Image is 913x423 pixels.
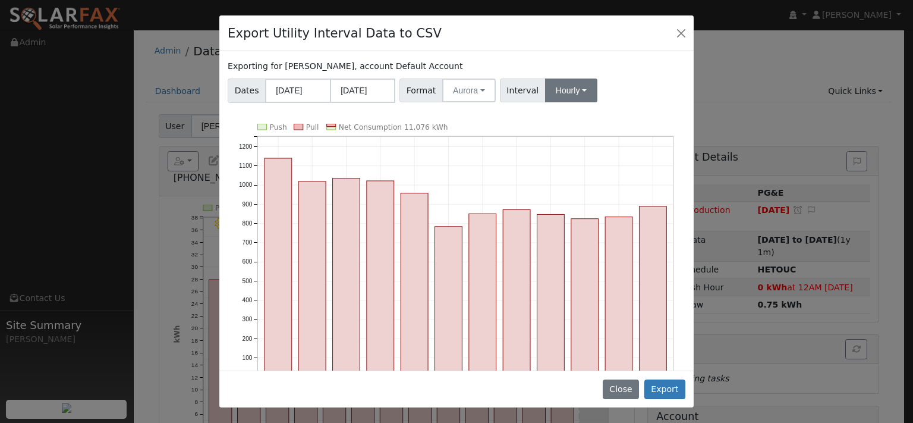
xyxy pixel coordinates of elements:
text: 600 [243,258,253,265]
text: Push [270,123,287,131]
button: Close [603,380,639,400]
label: Exporting for [PERSON_NAME], account Default Account [228,60,462,73]
rect: onclick="" [435,227,462,377]
text: Pull [306,123,319,131]
text: 300 [243,316,253,322]
rect: onclick="" [537,214,564,377]
text: Net Consumption 11,076 kWh [339,123,448,131]
text: 1200 [239,143,253,150]
rect: onclick="" [333,178,360,377]
rect: onclick="" [639,206,666,377]
rect: onclick="" [401,193,428,377]
rect: onclick="" [367,181,394,377]
rect: onclick="" [503,209,530,377]
button: Export [644,380,685,400]
button: Aurora [442,79,496,102]
button: Hourly [545,79,597,102]
text: 400 [243,297,253,303]
text: 700 [243,239,253,246]
text: 800 [243,220,253,227]
span: Interval [500,79,546,102]
rect: onclick="" [265,158,292,377]
text: 1100 [239,162,253,169]
text: 1000 [239,181,253,188]
rect: onclick="" [469,214,496,377]
span: Dates [228,79,266,103]
rect: onclick="" [605,217,632,377]
text: 500 [243,277,253,284]
rect: onclick="" [571,218,599,377]
button: Close [673,24,690,41]
rect: onclick="" [298,181,326,377]
text: 200 [243,335,253,341]
text: 100 [243,355,253,361]
span: Format [399,79,443,102]
h4: Export Utility Interval Data to CSV [228,24,442,43]
text: 900 [243,200,253,207]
